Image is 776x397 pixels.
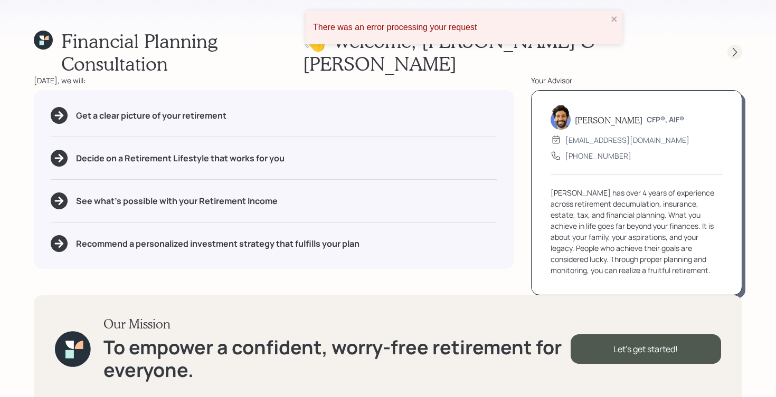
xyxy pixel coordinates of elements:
h1: Financial Planning Consultation [61,30,303,75]
div: [PHONE_NUMBER] [565,150,631,161]
div: There was an error processing your request [313,23,608,32]
h5: Decide on a Retirement Lifestyle that works for you [76,153,285,163]
div: Let's get started! [571,334,721,364]
img: eric-schwartz-headshot.png [551,104,571,130]
h6: CFP®, AIF® [647,115,684,124]
h5: [PERSON_NAME] [575,115,642,125]
div: [PERSON_NAME] has over 4 years of experience across retirement decumulation, insurance, estate, t... [551,187,723,276]
button: close [611,15,618,25]
h3: Our Mission [103,316,571,332]
h5: See what's possible with your Retirement Income [76,196,278,206]
div: Your Advisor [531,75,742,86]
h5: Get a clear picture of your retirement [76,111,226,121]
h5: Recommend a personalized investment strategy that fulfills your plan [76,239,359,249]
div: [EMAIL_ADDRESS][DOMAIN_NAME] [565,134,689,146]
div: [DATE], we will: [34,75,514,86]
h1: To empower a confident, worry-free retirement for everyone. [103,336,571,381]
h1: 👋 Welcome , [PERSON_NAME] & [PERSON_NAME] [303,30,708,75]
